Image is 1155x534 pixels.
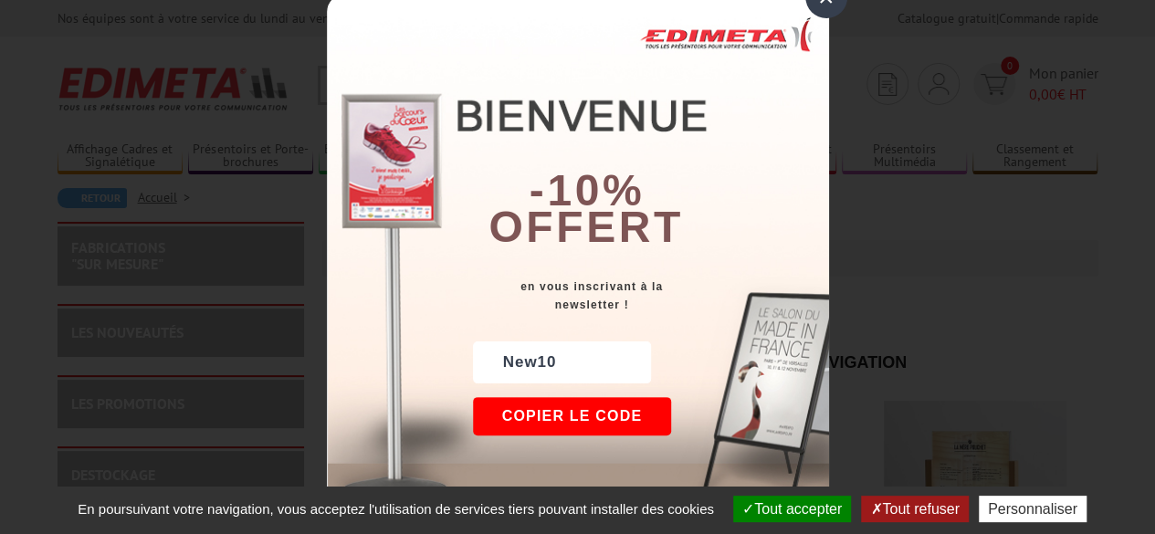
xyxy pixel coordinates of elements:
[488,203,684,251] font: offert
[530,166,645,215] b: -10%
[733,496,851,522] button: Tout accepter
[473,341,651,383] div: New10
[979,496,1087,522] button: Personnaliser (fenêtre modale)
[473,277,829,314] div: en vous inscrivant à la newsletter !
[473,397,672,435] button: Copier le code
[861,496,968,522] button: Tout refuser
[68,501,723,517] span: En poursuivant votre navigation, vous acceptez l'utilisation de services tiers pouvant installer ...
